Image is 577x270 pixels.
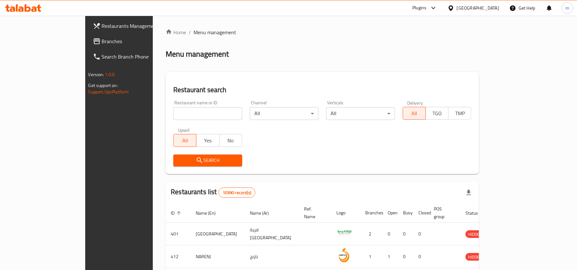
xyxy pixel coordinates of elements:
[102,53,177,60] span: Search Branch Phone
[466,253,485,261] div: HIDDEN
[191,245,245,268] td: NARENJ
[173,134,196,147] button: All
[428,109,446,118] span: TGO
[383,245,398,268] td: 1
[88,49,182,64] a: Search Branch Phone
[171,209,183,217] span: ID
[406,109,423,118] span: All
[304,205,324,220] span: Ref. Name
[189,28,191,36] li: /
[173,107,242,120] input: Search for restaurant name or ID..
[105,70,115,79] span: 1.0.0
[218,187,255,198] div: Total records count
[199,136,217,145] span: Yes
[166,28,479,36] nav: breadcrumb
[398,245,413,268] td: 0
[191,223,245,245] td: [GEOGRAPHIC_DATA]
[434,205,453,220] span: POS group
[466,209,486,217] span: Status
[451,109,469,118] span: TMP
[360,245,383,268] td: 1
[102,37,177,45] span: Branches
[403,107,426,120] button: All
[88,70,104,79] span: Version:
[448,107,471,120] button: TMP
[336,247,352,263] img: NARENJ
[88,81,118,90] span: Get support on:
[360,203,383,223] th: Branches
[222,136,240,145] span: No
[173,155,242,166] button: Search
[245,223,299,245] td: قرية [GEOGRAPHIC_DATA]
[565,4,569,12] span: m
[196,209,224,217] span: Name (En)
[457,4,499,12] div: [GEOGRAPHIC_DATA]
[383,223,398,245] td: 0
[219,134,242,147] button: No
[466,253,485,261] span: HIDDEN
[88,34,182,49] a: Branches
[171,187,255,198] h2: Restaurants list
[412,4,426,12] div: Plugins
[413,203,429,223] th: Closed
[176,136,194,145] span: All
[102,22,177,30] span: Restaurants Management
[178,128,190,132] label: Upsell
[250,107,319,120] div: All
[173,85,471,95] h2: Restaurant search
[383,203,398,223] th: Open
[413,223,429,245] td: 0
[336,225,352,241] img: Spicy Village
[466,231,485,238] span: HIDDEN
[398,203,413,223] th: Busy
[326,107,395,120] div: All
[360,223,383,245] td: 2
[166,49,229,59] h2: Menu management
[461,185,476,200] div: Export file
[194,28,236,36] span: Menu management
[88,18,182,34] a: Restaurants Management
[88,88,129,96] a: Support.OpsPlatform
[178,156,237,164] span: Search
[245,245,299,268] td: نارنج
[250,209,277,217] span: Name (Ar)
[331,203,360,223] th: Logo
[398,223,413,245] td: 0
[196,134,219,147] button: Yes
[407,100,423,105] label: Delivery
[219,190,255,196] span: 10390 record(s)
[413,245,429,268] td: 0
[425,107,449,120] button: TGO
